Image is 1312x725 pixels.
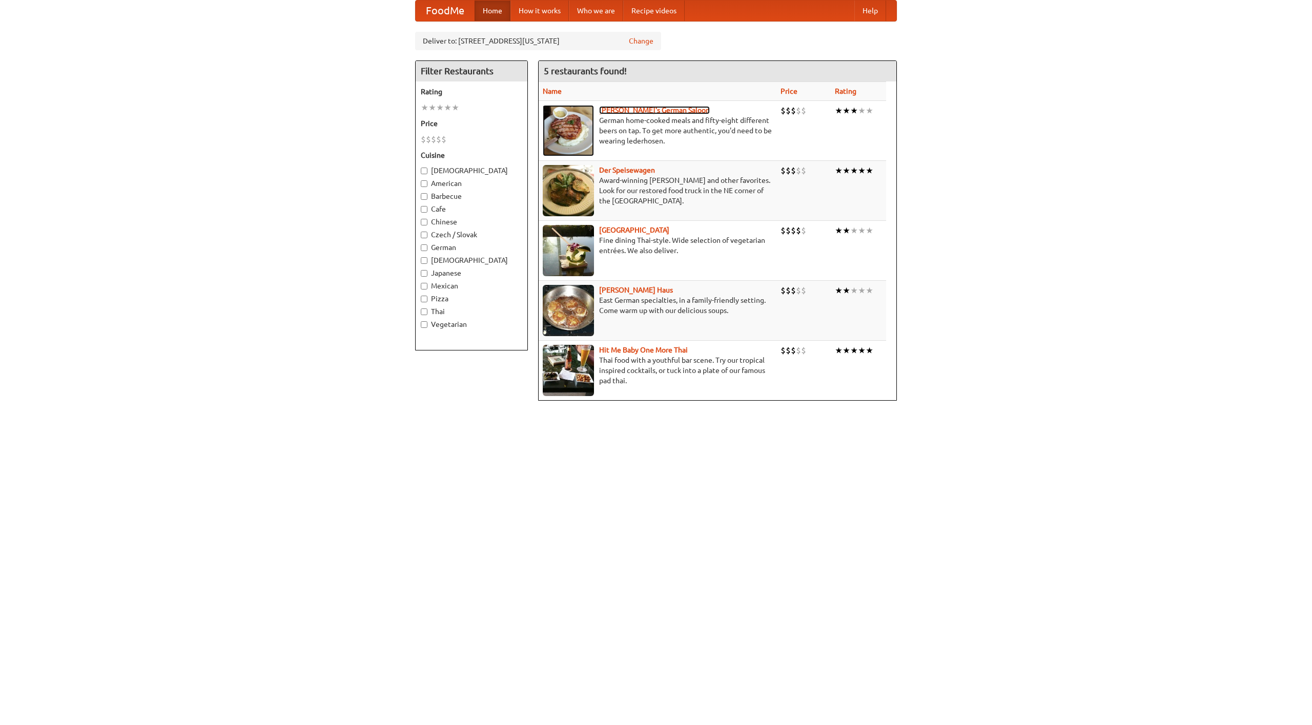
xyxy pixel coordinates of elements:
label: German [421,242,522,253]
a: Name [543,87,562,95]
a: [GEOGRAPHIC_DATA] [599,226,669,234]
img: esthers.jpg [543,105,594,156]
p: Thai food with a youthful bar scene. Try our tropical inspired cocktails, or tuck into a plate of... [543,355,772,386]
h5: Rating [421,87,522,97]
li: $ [801,165,806,176]
input: [DEMOGRAPHIC_DATA] [421,168,427,174]
input: [DEMOGRAPHIC_DATA] [421,257,427,264]
input: Czech / Slovak [421,232,427,238]
li: $ [796,285,801,296]
input: Mexican [421,283,427,289]
li: $ [786,285,791,296]
a: Help [854,1,886,21]
li: ★ [843,105,850,116]
li: ★ [858,285,866,296]
input: Pizza [421,296,427,302]
li: $ [791,345,796,356]
label: Pizza [421,294,522,304]
li: ★ [835,105,843,116]
li: ★ [452,102,459,113]
input: Cafe [421,206,427,213]
p: German home-cooked meals and fifty-eight different beers on tap. To get more authentic, you'd nee... [543,115,772,146]
input: Vegetarian [421,321,427,328]
li: $ [796,165,801,176]
li: ★ [843,345,850,356]
li: $ [786,225,791,236]
h5: Price [421,118,522,129]
p: Award-winning [PERSON_NAME] and other favorites. Look for our restored food truck in the NE corne... [543,175,772,206]
a: Home [475,1,510,21]
li: ★ [858,105,866,116]
li: ★ [843,165,850,176]
label: Czech / Slovak [421,230,522,240]
li: ★ [850,285,858,296]
li: $ [801,285,806,296]
a: Der Speisewagen [599,166,655,174]
li: ★ [850,345,858,356]
li: $ [791,225,796,236]
a: Price [781,87,797,95]
p: East German specialties, in a family-friendly setting. Come warm up with our delicious soups. [543,295,772,316]
img: kohlhaus.jpg [543,285,594,336]
img: satay.jpg [543,225,594,276]
label: Mexican [421,281,522,291]
a: Hit Me Baby One More Thai [599,346,688,354]
li: ★ [843,285,850,296]
li: ★ [843,225,850,236]
li: ★ [858,165,866,176]
a: How it works [510,1,569,21]
img: babythai.jpg [543,345,594,396]
label: Japanese [421,268,522,278]
input: Barbecue [421,193,427,200]
li: $ [786,345,791,356]
li: $ [801,345,806,356]
li: ★ [866,345,873,356]
label: Chinese [421,217,522,227]
li: ★ [850,105,858,116]
li: $ [426,134,431,145]
li: $ [781,285,786,296]
li: ★ [866,105,873,116]
li: $ [791,105,796,116]
li: $ [786,105,791,116]
li: ★ [866,165,873,176]
li: $ [781,165,786,176]
li: ★ [421,102,428,113]
li: ★ [850,225,858,236]
li: $ [421,134,426,145]
li: $ [796,105,801,116]
input: German [421,244,427,251]
li: ★ [436,102,444,113]
label: Barbecue [421,191,522,201]
label: [DEMOGRAPHIC_DATA] [421,165,522,176]
li: $ [796,225,801,236]
li: ★ [835,225,843,236]
input: American [421,180,427,187]
li: ★ [866,285,873,296]
h5: Cuisine [421,150,522,160]
li: $ [781,225,786,236]
a: [PERSON_NAME] Haus [599,286,673,294]
label: Thai [421,306,522,317]
a: [PERSON_NAME]'s German Saloon [599,106,710,114]
li: ★ [858,225,866,236]
li: $ [791,285,796,296]
input: Japanese [421,270,427,277]
li: $ [791,165,796,176]
a: FoodMe [416,1,475,21]
h4: Filter Restaurants [416,61,527,81]
input: Thai [421,308,427,315]
a: Who we are [569,1,623,21]
li: ★ [866,225,873,236]
li: $ [781,105,786,116]
li: $ [801,105,806,116]
li: $ [781,345,786,356]
label: Vegetarian [421,319,522,329]
li: $ [786,165,791,176]
li: ★ [835,345,843,356]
